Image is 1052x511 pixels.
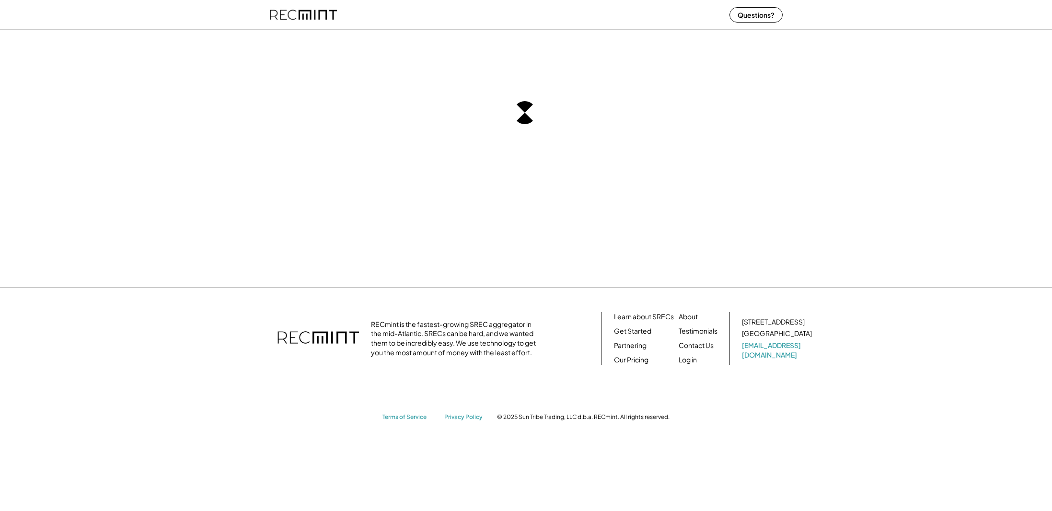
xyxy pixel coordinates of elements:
a: Our Pricing [614,355,648,365]
a: About [679,312,698,322]
img: recmint-logotype%403x%20%281%29.jpeg [270,2,337,27]
a: Get Started [614,326,651,336]
div: RECmint is the fastest-growing SREC aggregator in the mid-Atlantic. SRECs can be hard, and we wan... [371,320,541,357]
a: [EMAIL_ADDRESS][DOMAIN_NAME] [742,341,814,360]
a: Privacy Policy [444,413,487,421]
div: © 2025 Sun Tribe Trading, LLC d.b.a. RECmint. All rights reserved. [497,413,670,421]
a: Terms of Service [382,413,435,421]
a: Testimonials [679,326,717,336]
button: Questions? [729,7,783,23]
div: [GEOGRAPHIC_DATA] [742,329,812,338]
a: Log in [679,355,697,365]
a: Partnering [614,341,647,350]
a: Learn about SRECs [614,312,674,322]
img: recmint-logotype%403x.png [277,322,359,355]
a: Contact Us [679,341,714,350]
div: [STREET_ADDRESS] [742,317,805,327]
